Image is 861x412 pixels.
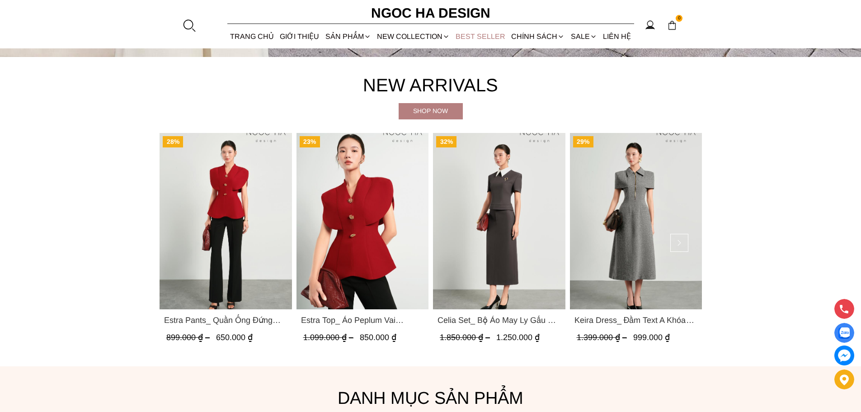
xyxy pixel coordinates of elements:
a: TRANG CHỦ [227,24,277,48]
a: Product image - Estra Top_ Áo Peplum Vai Choàng Màu Đỏ A1092 [296,133,428,309]
span: Estra Pants_ Quần Ống Đứng Loe Nhẹ Q070 [164,314,287,327]
font: Danh mục sản phẩm [338,388,523,407]
div: Shop now [399,106,463,116]
h4: New Arrivals [160,71,702,99]
a: Link to Keira Dress_ Đầm Text A Khóa Đồng D1016 [574,314,697,327]
a: Link to Estra Top_ Áo Peplum Vai Choàng Màu Đỏ A1092 [301,314,424,327]
div: Chính sách [508,24,568,48]
a: Link to Celia Set_ Bộ Áo May Ly Gấu Cổ Trắng Mix Chân Váy Bút Chì Màu Ghi BJ148 [438,314,561,327]
span: 1.850.000 ₫ [440,333,492,342]
a: SALE [568,24,600,48]
span: 999.000 ₫ [633,333,669,342]
div: SẢN PHẨM [322,24,374,48]
span: Celia Set_ Bộ Áo May Ly Gấu Cổ Trắng Mix Chân Váy Bút Chì Màu Ghi BJ148 [438,314,561,327]
a: NEW COLLECTION [374,24,452,48]
a: Link to Estra Pants_ Quần Ống Đứng Loe Nhẹ Q070 [164,314,287,327]
span: 1.099.000 ₫ [303,333,355,342]
a: LIÊN HỆ [600,24,634,48]
span: 1.250.000 ₫ [496,333,540,342]
a: Display image [834,323,854,343]
a: BEST SELLER [453,24,508,48]
span: Estra Top_ Áo Peplum Vai Choàng Màu Đỏ A1092 [301,314,424,327]
span: 1.399.000 ₫ [576,333,629,342]
span: Keira Dress_ Đầm Text A Khóa Đồng D1016 [574,314,697,327]
a: GIỚI THIỆU [277,24,322,48]
span: 650.000 ₫ [216,333,253,342]
img: img-CART-ICON-ksit0nf1 [667,20,677,30]
a: Ngoc Ha Design [363,2,499,24]
span: 850.000 ₫ [359,333,396,342]
span: 899.000 ₫ [166,333,212,342]
a: messenger [834,346,854,365]
a: Product image - Keira Dress_ Đầm Text A Khóa Đồng D1016 [569,133,702,309]
a: Product image - Estra Pants_ Quần Ống Đứng Loe Nhẹ Q070 [160,133,292,309]
img: Display image [838,327,850,339]
a: Product image - Celia Set_ Bộ Áo May Ly Gấu Cổ Trắng Mix Chân Váy Bút Chì Màu Ghi BJ148 [433,133,565,309]
a: Shop now [399,103,463,119]
span: 0 [676,15,683,22]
